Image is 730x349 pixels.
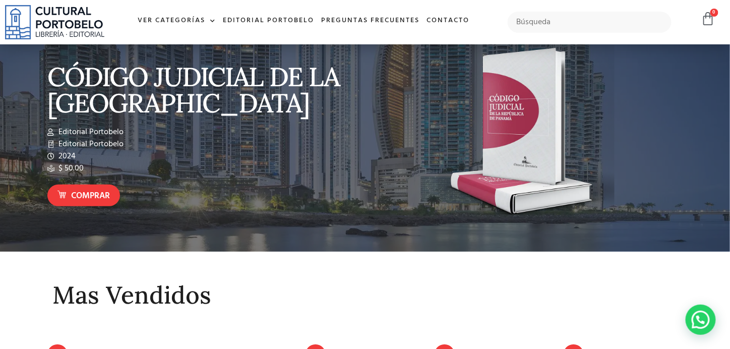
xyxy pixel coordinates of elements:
a: Comprar [47,185,120,206]
p: CÓDIGO JUDICIAL DE LA [GEOGRAPHIC_DATA] [47,64,360,116]
h2: Mas Vendidos [52,282,678,309]
a: 0 [701,12,715,26]
span: 2024 [56,150,76,162]
div: Contactar por WhatsApp [686,305,716,335]
span: 0 [710,9,718,17]
span: $ 50.00 [56,162,84,174]
a: Contacto [423,10,473,32]
span: Editorial Portobelo [56,126,124,138]
span: Editorial Portobelo [56,138,124,150]
a: Preguntas frecuentes [318,10,423,32]
input: Búsqueda [508,12,672,33]
span: Comprar [71,190,110,203]
a: Editorial Portobelo [219,10,318,32]
a: Ver Categorías [134,10,219,32]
